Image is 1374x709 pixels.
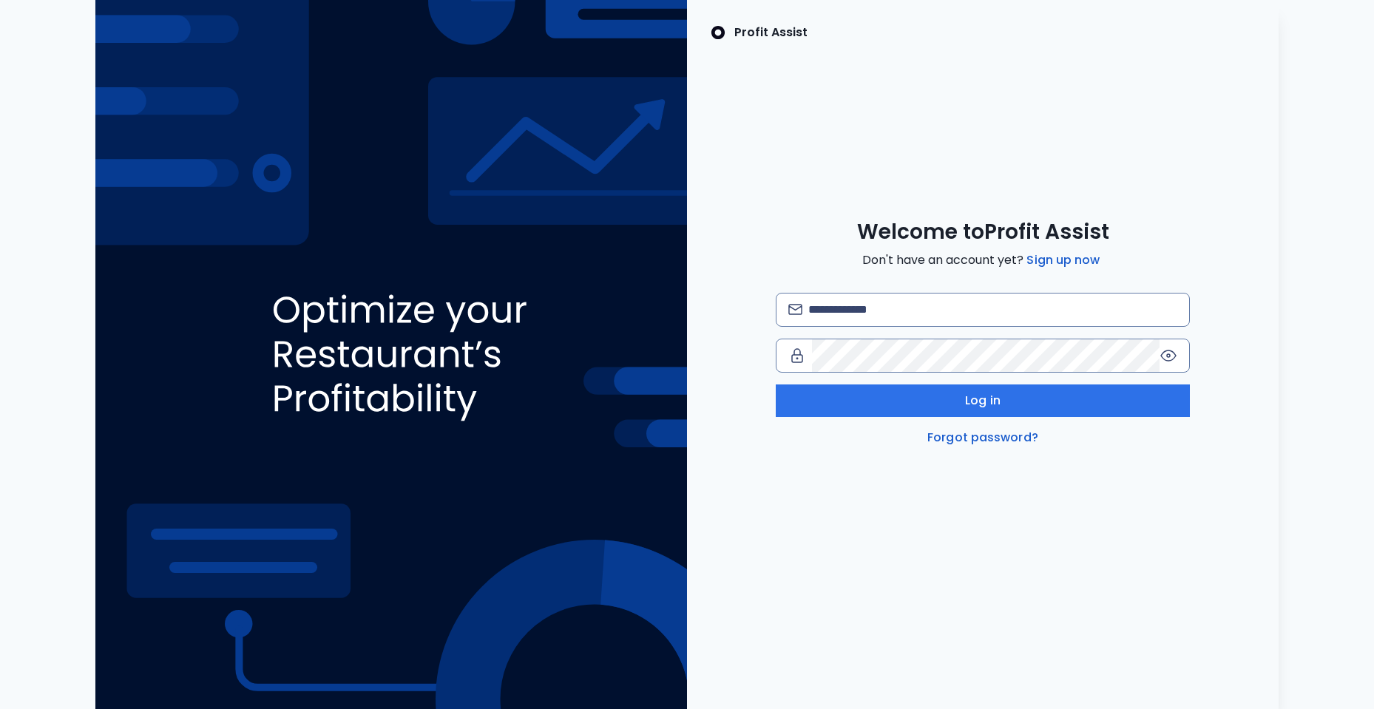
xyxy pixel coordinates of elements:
[857,219,1109,245] span: Welcome to Profit Assist
[711,24,725,41] img: SpotOn Logo
[862,251,1103,269] span: Don't have an account yet?
[965,392,1001,410] span: Log in
[1023,251,1103,269] a: Sign up now
[734,24,808,41] p: Profit Assist
[776,384,1190,417] button: Log in
[924,429,1041,447] a: Forgot password?
[788,304,802,315] img: email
